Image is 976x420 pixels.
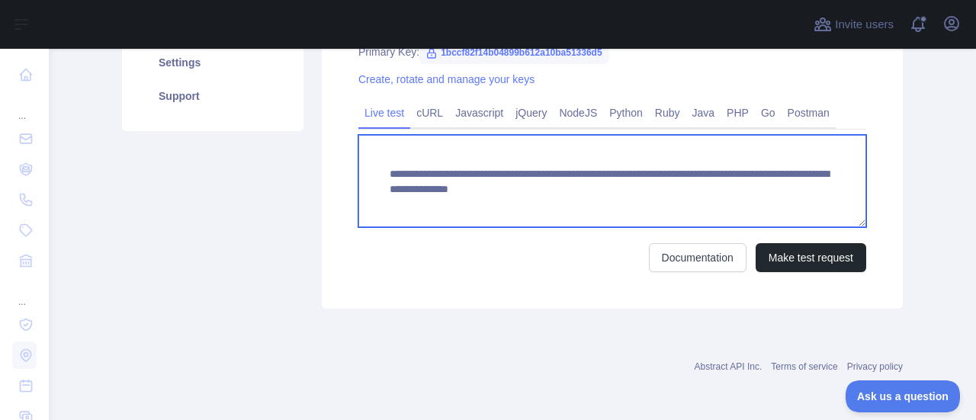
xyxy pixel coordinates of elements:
a: Python [603,101,649,125]
a: Abstract API Inc. [695,361,762,372]
a: Support [140,79,285,113]
div: ... [12,277,37,308]
a: NodeJS [553,101,603,125]
button: Make test request [756,243,866,272]
a: Postman [782,101,836,125]
a: Terms of service [771,361,837,372]
a: Java [686,101,721,125]
span: Invite users [835,16,894,34]
a: Live test [358,101,410,125]
a: Privacy policy [847,361,903,372]
a: Settings [140,46,285,79]
a: Create, rotate and manage your keys [358,73,535,85]
a: cURL [410,101,449,125]
a: Go [755,101,782,125]
div: ... [12,91,37,122]
a: Documentation [649,243,746,272]
iframe: Toggle Customer Support [846,380,961,412]
a: Javascript [449,101,509,125]
button: Invite users [811,12,897,37]
a: PHP [721,101,755,125]
div: Primary Key: [358,44,866,59]
a: jQuery [509,101,553,125]
span: 1bccf82f14b04899b612a10ba51336d5 [419,41,608,64]
a: Ruby [649,101,686,125]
